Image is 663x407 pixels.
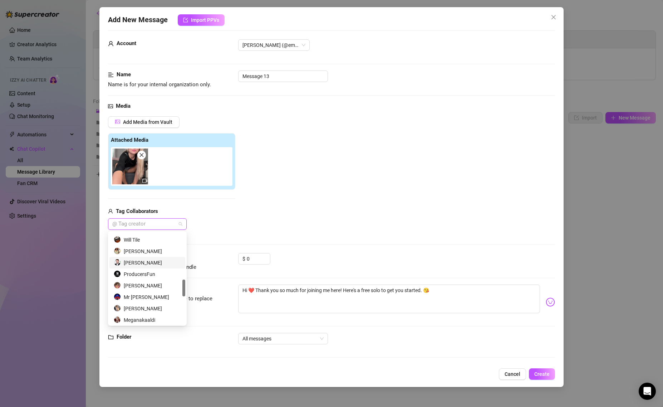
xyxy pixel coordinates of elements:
[114,270,181,278] div: ProducersFun
[114,282,121,289] img: avatar.jpg
[114,316,121,323] img: avatar.jpg
[114,293,181,301] div: Mr [PERSON_NAME]
[108,116,180,128] button: Add Media from Vault
[109,268,185,280] div: ProducersFun
[548,14,559,20] span: Close
[505,371,520,377] span: Cancel
[108,333,114,341] span: folder
[142,178,147,183] span: video-camera
[108,81,211,88] span: Name is for your internal organization only.
[534,371,550,377] span: Create
[117,334,131,340] strong: Folder
[178,14,225,26] button: Import PPVs
[111,137,148,143] strong: Attached Media
[238,285,540,313] textarea: Hi ❤️ Thank you so much for joining me here! Here's a free solo to get you started. 😘
[639,383,656,400] div: Open Intercom Messenger
[191,17,219,23] span: Import PPVs
[238,71,328,82] input: Enter a name
[109,257,185,268] div: Tomas Skoloudik
[108,39,114,48] span: user
[114,236,121,243] img: avatar.jpg
[123,119,172,125] span: Add Media from Vault
[108,102,113,111] span: picture
[109,246,185,257] div: Kimmy Kimm
[114,305,181,312] div: [PERSON_NAME]
[109,234,185,246] div: Will Tile
[109,291,185,303] div: Mr Lucky POV
[114,282,181,290] div: [PERSON_NAME]
[114,259,181,267] div: [PERSON_NAME]
[242,40,305,50] span: Emma (@emmasirus)
[114,248,121,254] img: avatar.jpg
[183,18,188,23] span: import
[116,208,158,214] strong: Tag Collaborators
[114,259,121,266] img: avatar.jpg
[112,149,148,184] img: media
[139,152,144,158] span: close
[114,305,121,311] img: avatar.jpg
[242,333,324,344] span: All messages
[109,280,185,291] div: Ava Paige
[114,316,181,324] div: Meganakaaldi
[114,271,121,277] img: avatar.jpg
[114,294,121,300] img: avatar.jpg
[109,314,185,326] div: Meganakaaldi
[109,303,185,314] div: Steve Rickz
[108,14,168,26] span: Add New Message
[108,207,113,216] span: user
[114,236,181,244] div: Will Tile
[114,247,181,255] div: [PERSON_NAME]
[108,71,114,79] span: align-left
[551,14,556,20] span: close
[116,103,131,109] strong: Media
[529,368,555,380] button: Create
[117,71,131,78] strong: Name
[115,119,120,124] span: picture
[117,40,136,47] strong: Account
[548,11,559,23] button: Close
[499,368,526,380] button: Cancel
[546,297,555,307] img: svg%3e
